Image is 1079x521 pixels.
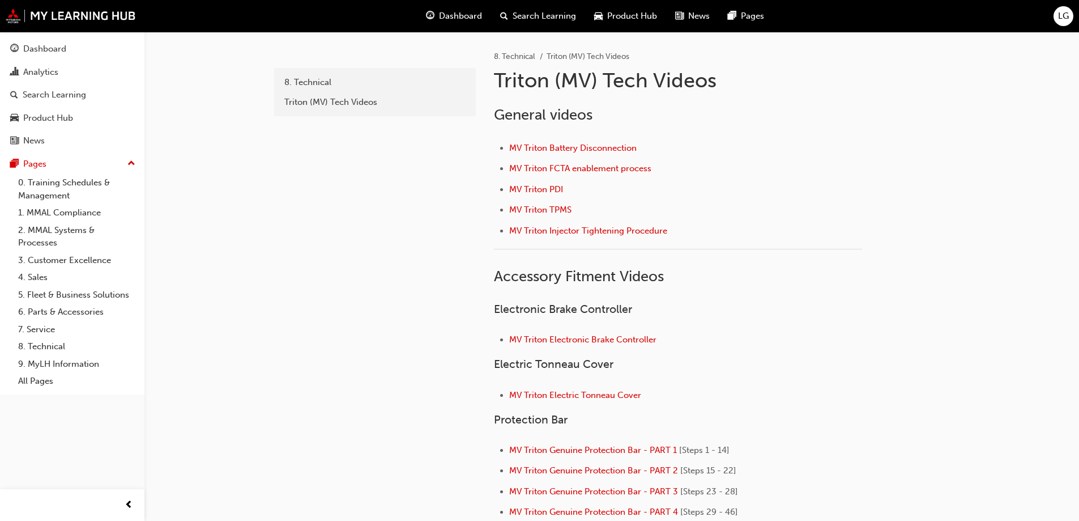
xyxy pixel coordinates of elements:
a: 9. MyLH Information [14,355,140,373]
a: 3. Customer Excellence [14,252,140,269]
div: Analytics [23,66,58,79]
h1: Triton (MV) Tech Videos [494,68,865,93]
span: [Steps 23 - 28] [680,486,738,497]
a: pages-iconPages [719,5,773,28]
a: MV Triton TPMS [509,205,572,215]
div: 8. Technical [284,76,466,89]
a: guage-iconDashboard [417,5,491,28]
a: 7. Service [14,321,140,338]
a: Triton (MV) Tech Videos [279,92,471,112]
span: news-icon [675,9,684,23]
a: MV Triton PDI [509,184,563,194]
span: LG [1058,10,1069,23]
a: MV Triton Electronic Brake Controller [509,334,656,345]
a: MV Triton Battery Disconnection [509,143,637,153]
span: News [688,10,710,23]
a: search-iconSearch Learning [491,5,585,28]
span: car-icon [10,113,19,124]
a: Dashboard [5,39,140,60]
a: 6. Parts & Accessories [14,303,140,321]
a: Product Hub [5,108,140,129]
span: Protection Bar [494,413,568,426]
img: mmal [6,9,136,23]
div: Dashboard [23,43,66,56]
div: Triton (MV) Tech Videos [284,96,466,109]
a: 2. MMAL Systems & Processes [14,222,140,252]
div: Search Learning [23,88,86,101]
span: pages-icon [728,9,736,23]
div: News [23,134,45,147]
li: Triton (MV) Tech Videos [547,50,629,63]
a: Search Learning [5,84,140,105]
button: Pages [5,154,140,175]
a: 1. MMAL Compliance [14,204,140,222]
a: MV Triton Injector Tightening Procedure [509,226,667,236]
a: 8. Technical [279,73,471,92]
a: MV Triton Genuine Protection Bar - PART 2 [509,465,678,476]
span: Electric Tonneau Cover [494,358,613,371]
span: guage-icon [10,44,19,54]
span: guage-icon [426,9,434,23]
div: Pages [23,158,46,171]
span: Pages [741,10,764,23]
a: MV Triton Genuine Protection Bar - PART 4 [509,507,678,517]
button: DashboardAnalyticsSearch LearningProduct HubNews [5,36,140,154]
span: Dashboard [439,10,482,23]
span: Accessory Fitment Videos [494,268,664,285]
span: Electronic Brake Controller [494,303,632,316]
span: Search Learning [513,10,576,23]
span: pages-icon [10,159,19,170]
a: MV Triton Genuine Protection Bar - PART 1 [509,445,677,455]
span: chart-icon [10,67,19,78]
span: [Steps 15 - 22] [680,465,736,476]
a: 0. Training Schedules & Management [14,174,140,204]
span: up-icon [127,156,135,171]
span: Product Hub [607,10,657,23]
span: [Steps 29 - 46] [680,507,738,517]
button: LG [1054,6,1073,26]
div: Product Hub [23,112,73,125]
a: MV Triton Genuine Protection Bar - PART 3 [509,486,678,497]
a: news-iconNews [666,5,719,28]
a: MV Triton FCTA enablement process [509,163,651,173]
a: MV Triton Electric Tonneau Cover [509,390,641,400]
a: Analytics [5,62,140,83]
a: 5. Fleet & Business Solutions [14,286,140,304]
span: General videos [494,106,592,124]
span: search-icon [500,9,508,23]
span: [Steps 1 - 14] [679,445,730,455]
span: prev-icon [125,498,133,512]
span: car-icon [594,9,603,23]
span: news-icon [10,136,19,146]
a: All Pages [14,372,140,390]
a: car-iconProduct Hub [585,5,666,28]
a: News [5,130,140,151]
a: 8. Technical [494,52,535,61]
a: 4. Sales [14,269,140,286]
span: search-icon [10,90,18,100]
a: 8. Technical [14,338,140,355]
